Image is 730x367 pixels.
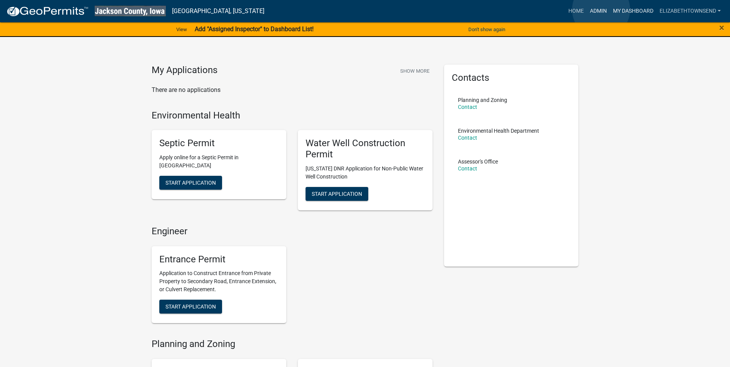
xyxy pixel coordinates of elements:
a: Admin [587,4,610,18]
h4: Environmental Health [152,110,433,121]
a: Contact [458,135,477,141]
h5: Septic Permit [159,138,279,149]
h5: Water Well Construction Permit [306,138,425,160]
span: Start Application [165,180,216,186]
a: Contact [458,104,477,110]
img: Jackson County, Iowa [95,6,166,16]
span: Start Application [312,190,362,197]
a: My Dashboard [610,4,656,18]
span: Start Application [165,304,216,310]
h4: Planning and Zoning [152,339,433,350]
span: × [719,22,724,33]
h4: My Applications [152,65,217,76]
button: Start Application [159,300,222,314]
a: Contact [458,165,477,172]
button: Start Application [159,176,222,190]
h4: Engineer [152,226,433,237]
p: Assessor's Office [458,159,498,164]
a: [GEOGRAPHIC_DATA], [US_STATE] [172,5,264,18]
p: Planning and Zoning [458,97,507,103]
a: View [173,23,190,36]
p: Environmental Health Department [458,128,539,133]
button: Show More [397,65,433,77]
p: There are no applications [152,85,433,95]
a: ElizabethTownsend [656,4,724,18]
p: [US_STATE] DNR Application for Non-Public Water Well Construction [306,165,425,181]
button: Don't show again [465,23,508,36]
p: Application to Construct Entrance from Private Property to Secondary Road, Entrance Extension, or... [159,269,279,294]
h5: Entrance Permit [159,254,279,265]
strong: Add "Assigned Inspector" to Dashboard List! [195,25,314,33]
h5: Contacts [452,72,571,83]
p: Apply online for a Septic Permit in [GEOGRAPHIC_DATA] [159,153,279,170]
button: Close [719,23,724,32]
a: Home [565,4,587,18]
button: Start Application [306,187,368,201]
